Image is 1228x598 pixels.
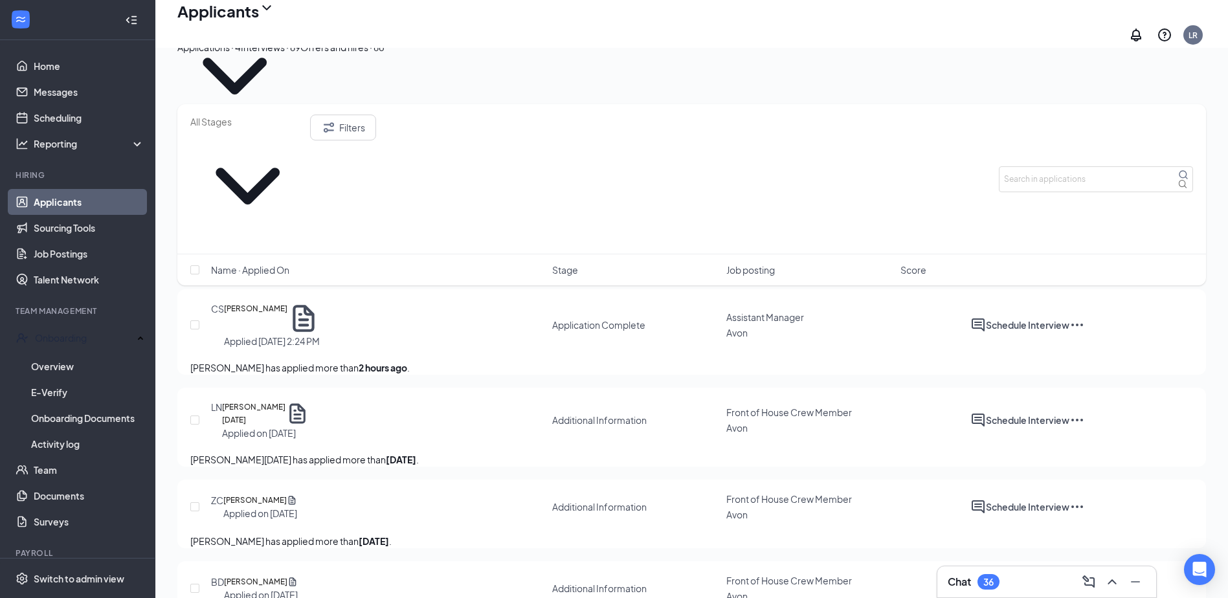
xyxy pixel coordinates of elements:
div: Application Complete [552,318,645,331]
svg: ChevronUp [1104,574,1120,590]
span: Front of House Crew Member [726,406,852,418]
div: Switch to admin view [34,572,124,585]
h5: [PERSON_NAME] [224,575,287,588]
div: Additional Information [552,500,647,513]
a: Messages [34,79,144,105]
button: Schedule Interview [986,499,1069,515]
svg: UserCheck [16,331,28,344]
button: Schedule Interview [986,317,1069,333]
button: ChevronUp [1102,571,1122,592]
a: Job Postings [34,241,144,267]
button: Minimize [1125,571,1146,592]
svg: ActiveChat [970,317,986,333]
div: Applied on [DATE] [223,507,297,520]
svg: Document [285,401,309,426]
span: Front of House Crew Member [726,493,852,505]
a: Sourcing Tools [34,215,144,241]
a: E-Verify [31,379,144,405]
svg: Document [287,494,297,507]
svg: Document [287,575,298,588]
svg: WorkstreamLogo [14,13,27,26]
a: Onboarding Documents [31,405,144,431]
div: Hiring [16,170,142,181]
input: All Stages [190,115,305,129]
svg: Filter [321,120,337,135]
input: Search in applications [999,166,1193,192]
b: [DATE] [386,454,416,465]
div: Onboarding [35,331,133,344]
div: Payroll [16,548,142,559]
a: Talent Network [34,267,144,293]
h5: [PERSON_NAME] [223,494,287,507]
svg: ChevronDown [190,129,305,243]
div: Open Intercom Messenger [1184,554,1215,585]
div: BD [211,575,224,588]
button: Filter Filters [310,115,376,140]
svg: Notifications [1128,27,1144,43]
b: 2 hours ago [359,362,407,373]
a: Applicants [34,189,144,215]
svg: Ellipses [1069,412,1085,428]
h5: [PERSON_NAME] [224,302,287,335]
p: [PERSON_NAME][DATE] has applied more than . [190,452,1193,467]
div: CS [211,302,224,315]
svg: Document [287,302,320,335]
a: Overview [31,353,144,379]
button: ComposeMessage [1078,571,1099,592]
svg: MagnifyingGlass [1178,170,1189,180]
div: Team Management [16,305,142,316]
h3: Chat [948,575,971,589]
svg: Ellipses [1069,317,1085,333]
div: 36 [983,577,994,588]
svg: ComposeMessage [1081,574,1097,590]
h5: [PERSON_NAME][DATE] [222,401,285,426]
span: Name · Applied On [211,263,289,276]
b: [DATE] [359,535,389,547]
svg: Settings [16,572,28,585]
svg: Collapse [125,14,138,27]
svg: ActiveChat [970,412,986,428]
div: ZC [211,494,223,507]
div: LR [1189,30,1198,41]
svg: Minimize [1128,574,1143,590]
span: Assistant Manager [726,311,804,323]
a: Surveys [34,509,144,535]
p: [PERSON_NAME] has applied more than . [190,360,1193,375]
span: Avon [726,509,748,520]
span: Stage [552,263,578,276]
a: Team [34,457,144,483]
div: Additional Information [552,582,647,595]
span: Avon [726,327,748,338]
svg: ActiveChat [970,499,986,515]
div: Additional Information [552,414,647,426]
div: Applied on [DATE] [222,426,309,439]
span: Job posting [726,263,775,276]
div: Reporting [34,137,145,150]
svg: Ellipses [1069,499,1085,515]
span: Score [900,263,926,276]
a: Documents [34,483,144,509]
a: Home [34,53,144,79]
a: Scheduling [34,105,144,131]
span: Avon [726,422,748,434]
span: Front of House Crew Member [726,575,852,586]
button: Schedule Interview [986,412,1069,428]
a: Activity log [31,431,144,457]
p: [PERSON_NAME] has applied more than . [190,534,1193,548]
div: Applied [DATE] 2:24 PM [224,335,320,348]
svg: Analysis [16,137,28,150]
svg: QuestionInfo [1157,27,1172,43]
div: LN [211,401,222,414]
